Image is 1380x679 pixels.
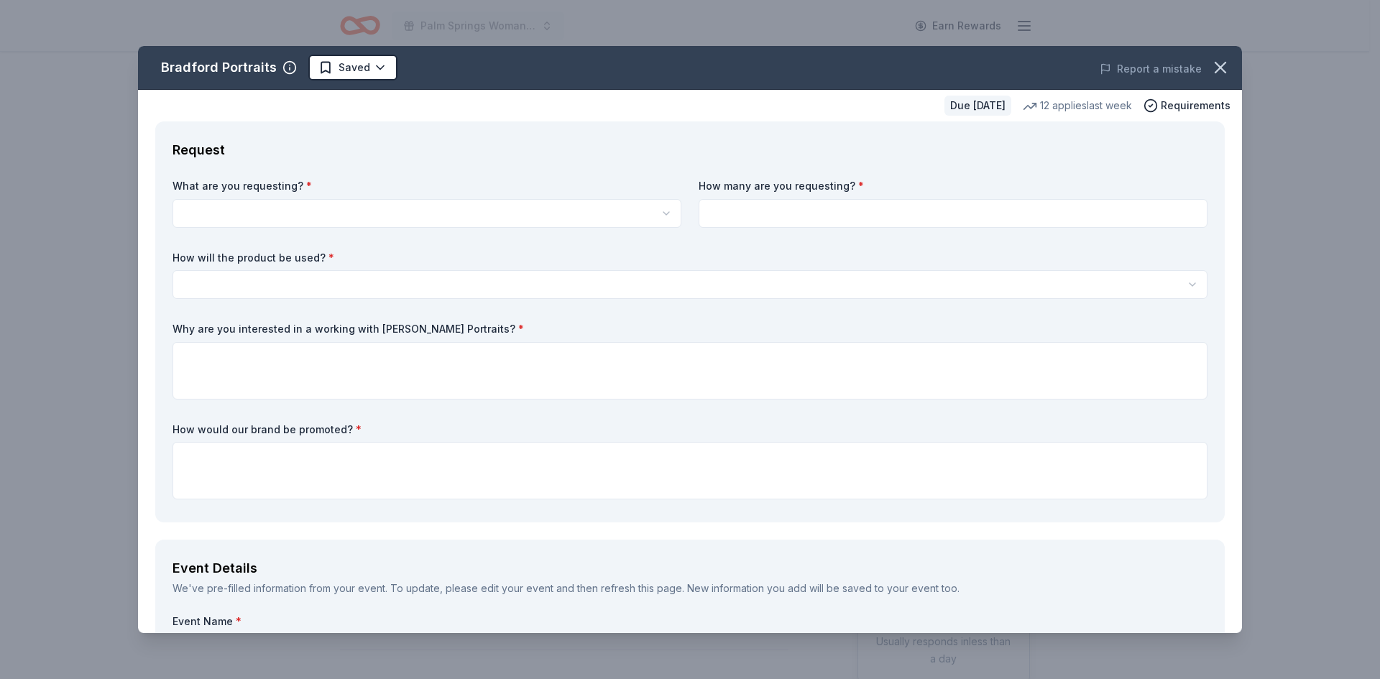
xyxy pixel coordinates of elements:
[308,55,397,80] button: Saved
[339,59,370,76] span: Saved
[1100,60,1202,78] button: Report a mistake
[172,139,1207,162] div: Request
[172,557,1207,580] div: Event Details
[172,322,1207,336] label: Why are you interested in a working with [PERSON_NAME] Portraits?
[699,179,1207,193] label: How many are you requesting?
[1144,97,1230,114] button: Requirements
[172,614,1207,629] label: Event Name
[172,251,1207,265] label: How will the product be used?
[1161,97,1230,114] span: Requirements
[172,580,1207,597] div: We've pre-filled information from your event. To update, please edit your event and then refresh ...
[944,96,1011,116] div: Due [DATE]
[161,56,277,79] div: Bradford Portraits
[172,422,1207,437] label: How would our brand be promoted?
[1023,97,1132,114] div: 12 applies last week
[172,179,681,193] label: What are you requesting?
